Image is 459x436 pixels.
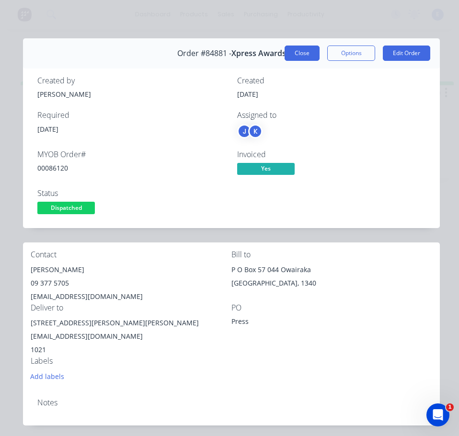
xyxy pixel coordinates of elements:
[31,250,231,259] div: Contact
[37,111,226,120] div: Required
[237,163,295,175] span: Yes
[37,150,226,159] div: MYOB Order #
[237,150,425,159] div: Invoiced
[237,111,425,120] div: Assigned to
[446,403,454,411] span: 1
[231,250,432,259] div: Bill to
[237,90,258,99] span: [DATE]
[37,202,95,216] button: Dispatched
[31,303,231,312] div: Deliver to
[31,343,231,356] div: 1021
[31,316,231,356] div: [STREET_ADDRESS][PERSON_NAME][PERSON_NAME] [EMAIL_ADDRESS][DOMAIN_NAME]1021
[237,124,263,138] button: JK
[37,189,226,198] div: Status
[237,124,252,138] div: J
[25,369,69,382] button: Add labels
[177,49,231,58] span: Order #84881 -
[31,316,231,343] div: [STREET_ADDRESS][PERSON_NAME][PERSON_NAME] [EMAIL_ADDRESS][DOMAIN_NAME]
[31,263,231,303] div: [PERSON_NAME]09 377 5705[EMAIL_ADDRESS][DOMAIN_NAME]
[37,202,95,214] span: Dispatched
[37,125,58,134] span: [DATE]
[231,263,432,276] div: P O Box 57 044 Owairaka
[37,163,226,173] div: 00086120
[383,46,430,61] button: Edit Order
[31,276,231,290] div: 09 377 5705
[31,356,231,366] div: Labels
[248,124,263,138] div: K
[37,89,226,99] div: [PERSON_NAME]
[285,46,320,61] button: Close
[426,403,449,426] iframe: Intercom live chat
[231,49,286,58] span: Xpress Awards
[327,46,375,61] button: Options
[231,303,432,312] div: PO
[37,76,226,85] div: Created by
[31,263,231,276] div: [PERSON_NAME]
[37,398,425,407] div: Notes
[237,76,425,85] div: Created
[231,276,432,290] div: [GEOGRAPHIC_DATA], 1340
[31,290,231,303] div: [EMAIL_ADDRESS][DOMAIN_NAME]
[231,263,432,294] div: P O Box 57 044 Owairaka[GEOGRAPHIC_DATA], 1340
[231,316,351,330] div: Press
